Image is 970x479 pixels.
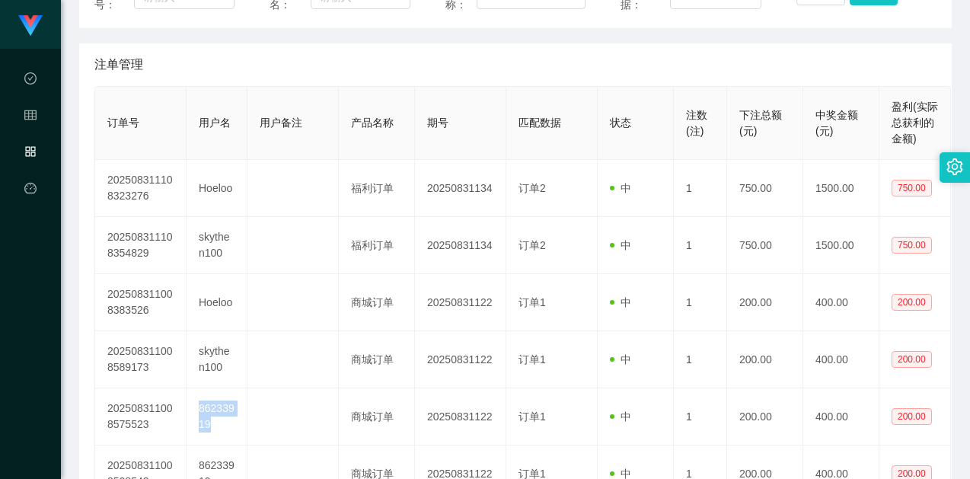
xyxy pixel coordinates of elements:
span: 200.00 [892,408,932,425]
td: 20250831134 [415,217,506,274]
span: 订单1 [519,353,546,366]
td: 202508311108323276 [95,160,187,217]
td: 1500.00 [803,217,879,274]
td: skythen100 [187,217,247,274]
span: 下注总额(元) [739,109,782,137]
span: 中 [610,296,631,308]
td: 86233919 [187,388,247,445]
span: 订单1 [519,410,546,423]
td: 1 [674,388,727,445]
span: 状态 [610,117,631,129]
td: Hoeloo [187,160,247,217]
td: 202508311108354829 [95,217,187,274]
td: 200.00 [727,388,803,445]
img: logo.9652507e.png [18,15,43,37]
span: 匹配数据 [519,117,561,129]
span: 200.00 [892,351,932,368]
td: 20250831134 [415,160,506,217]
span: 产品管理 [24,146,37,282]
td: 750.00 [727,160,803,217]
td: 商城订单 [339,331,415,388]
td: 1 [674,331,727,388]
td: 1 [674,274,727,331]
td: 202508311008575523 [95,388,187,445]
td: 20250831122 [415,274,506,331]
td: 202508311008589173 [95,331,187,388]
a: 图标: dashboard平台首页 [24,174,37,327]
span: 注数(注) [686,109,707,137]
td: 400.00 [803,274,879,331]
td: 202508311008383526 [95,274,187,331]
td: 1 [674,217,727,274]
td: 20250831122 [415,331,506,388]
span: 中 [610,410,631,423]
td: 20250831122 [415,388,506,445]
span: 用户名 [199,117,231,129]
span: 订单号 [107,117,139,129]
span: 期号 [427,117,448,129]
span: 中 [610,239,631,251]
i: 图标: table [24,102,37,133]
i: 图标: setting [946,158,963,175]
span: 产品名称 [351,117,394,129]
i: 图标: check-circle-o [24,65,37,96]
span: 数据中心 [24,73,37,209]
td: 200.00 [727,331,803,388]
span: 注单管理 [94,56,143,74]
span: 中 [610,182,631,194]
td: 400.00 [803,331,879,388]
span: 中 [610,353,631,366]
span: 750.00 [892,180,932,196]
span: 会员管理 [24,110,37,245]
td: 750.00 [727,217,803,274]
span: 200.00 [892,294,932,311]
td: Hoeloo [187,274,247,331]
i: 图标: appstore-o [24,139,37,169]
td: 福利订单 [339,217,415,274]
td: 400.00 [803,388,879,445]
span: 750.00 [892,237,932,254]
td: 1500.00 [803,160,879,217]
td: 200.00 [727,274,803,331]
span: 中奖金额(元) [815,109,858,137]
span: 订单2 [519,182,546,194]
span: 盈利(实际总获利的金额) [892,101,938,145]
td: skythen100 [187,331,247,388]
span: 用户备注 [260,117,302,129]
td: 商城订单 [339,388,415,445]
td: 1 [674,160,727,217]
td: 商城订单 [339,274,415,331]
span: 订单2 [519,239,546,251]
span: 订单1 [519,296,546,308]
td: 福利订单 [339,160,415,217]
